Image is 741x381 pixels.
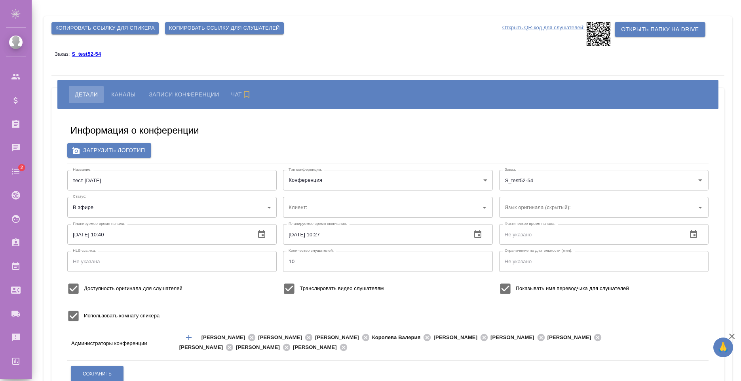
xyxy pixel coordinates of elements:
span: [PERSON_NAME] [201,334,250,341]
input: Не указано [67,224,249,245]
p: Заказ: [55,51,72,57]
span: Сохранить [83,371,112,377]
span: [PERSON_NAME] [490,334,539,341]
button: Копировать ссылку для спикера [51,22,159,34]
span: Доступность оригинала для слушателей [84,285,182,292]
button: Open [648,342,649,343]
p: Открыть QR-код для слушателей: [502,22,585,46]
div: Конференция [283,170,492,190]
span: 🙏 [716,339,730,356]
span: [PERSON_NAME] [293,343,342,351]
input: Не указана [67,251,277,272]
span: Использовать комнату спикера [84,312,160,320]
span: [PERSON_NAME] [547,334,596,341]
div: [PERSON_NAME] [179,343,236,353]
div: [PERSON_NAME] [258,333,315,343]
div: [PERSON_NAME] [293,343,350,353]
div: Королева Валерия [372,333,434,343]
button: Open [695,202,706,213]
span: [PERSON_NAME] [179,343,228,351]
span: Загрузить логотип [74,145,145,155]
span: Каналы [111,90,135,99]
span: Копировать ссылку для спикера [55,24,155,33]
span: [PERSON_NAME] [236,343,285,351]
a: 2 [2,162,30,181]
label: Загрузить логотип [67,143,151,158]
button: Open [695,175,706,186]
div: [PERSON_NAME] [201,333,258,343]
input: Не указано [499,251,709,272]
span: Детали [75,90,98,99]
span: Копировать ссылку для слушателей [169,24,280,33]
div: [PERSON_NAME] [315,333,372,343]
span: Показывать имя переводчика для слушателей [516,285,629,292]
span: 2 [15,164,28,172]
span: Чат [231,90,253,99]
span: Записи конференции [149,90,219,99]
button: Копировать ссылку для слушателей [165,22,284,34]
span: [PERSON_NAME] [258,334,307,341]
span: Королева Валерия [372,334,426,341]
div: В эфире [67,197,277,217]
span: [PERSON_NAME] [433,334,482,341]
button: Открыть папку на Drive [615,22,705,37]
button: 🙏 [713,338,733,357]
input: Не указано [283,224,465,245]
span: Транслировать видео слушателям [300,285,384,292]
span: Открыть папку на Drive [621,25,699,34]
h5: Информация о конференции [70,124,199,137]
svg: Подписаться [242,90,251,99]
div: [PERSON_NAME] [490,333,547,343]
input: Не указано [499,224,681,245]
p: Администраторы конференции [71,340,177,347]
div: [PERSON_NAME] [236,343,293,353]
input: Не указан [67,170,277,190]
div: [PERSON_NAME] [547,333,604,343]
span: [PERSON_NAME] [315,334,364,341]
input: Не указано [283,251,492,272]
button: Open [479,202,490,213]
button: Добавить менеджера [179,328,198,347]
a: S_test52-54 [72,51,107,57]
div: [PERSON_NAME] [433,333,490,343]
